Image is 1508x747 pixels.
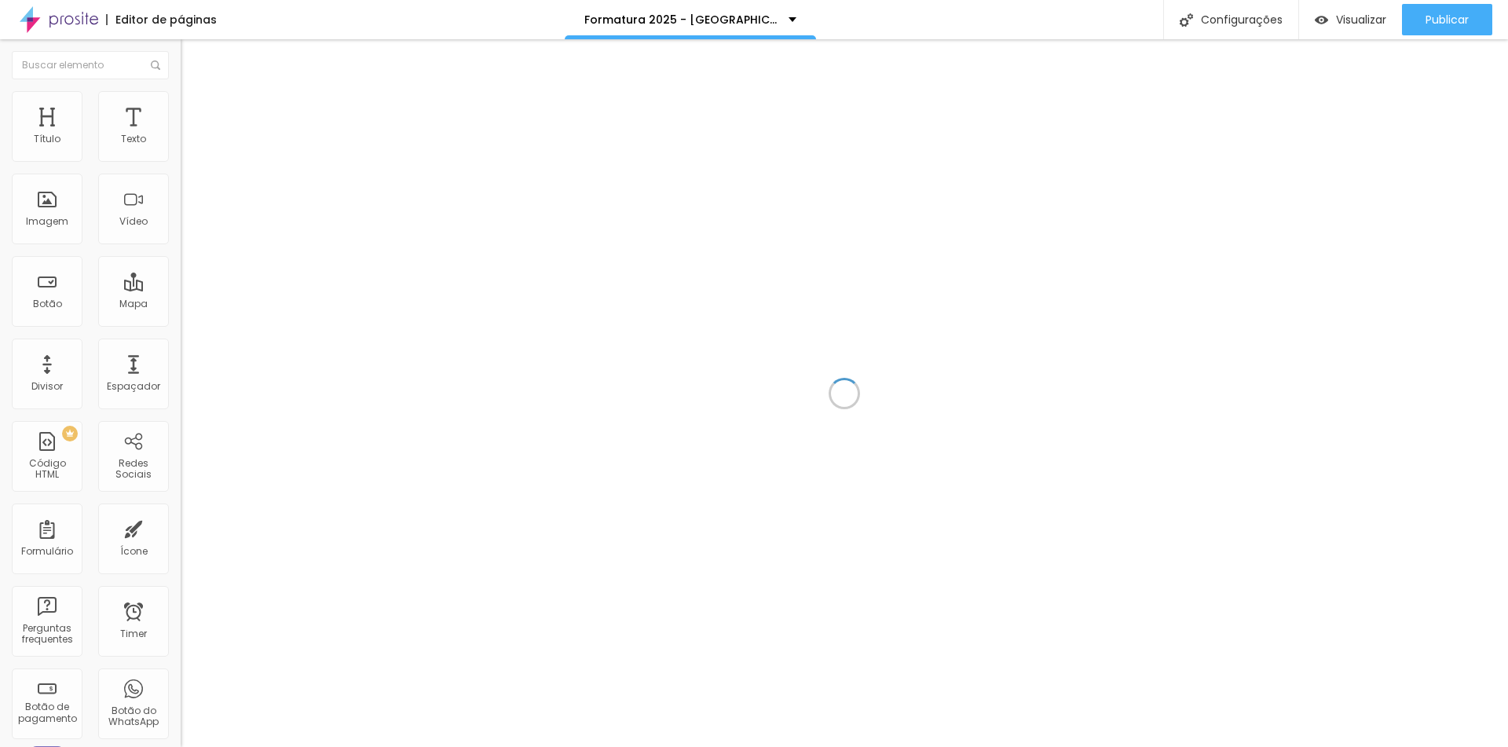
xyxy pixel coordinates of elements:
div: Editor de páginas [106,14,217,25]
img: Icone [1180,13,1193,27]
button: Visualizar [1299,4,1402,35]
div: Formulário [21,546,73,557]
img: view-1.svg [1315,13,1328,27]
div: Divisor [31,381,63,392]
div: Botão do WhatsApp [102,705,164,728]
div: Botão de pagamento [16,701,78,724]
input: Buscar elemento [12,51,169,79]
span: Visualizar [1336,13,1386,26]
div: Título [34,134,60,145]
div: Redes Sociais [102,458,164,481]
div: Imagem [26,216,68,227]
div: Perguntas frequentes [16,623,78,646]
div: Texto [121,134,146,145]
button: Publicar [1402,4,1492,35]
div: Vídeo [119,216,148,227]
span: Publicar [1426,13,1469,26]
div: Código HTML [16,458,78,481]
div: Mapa [119,298,148,309]
p: Formatura 2025 - [GEOGRAPHIC_DATA] e 5º ano [584,14,777,25]
div: Espaçador [107,381,160,392]
div: Botão [33,298,62,309]
img: Icone [151,60,160,70]
div: Timer [120,628,147,639]
div: Ícone [120,546,148,557]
